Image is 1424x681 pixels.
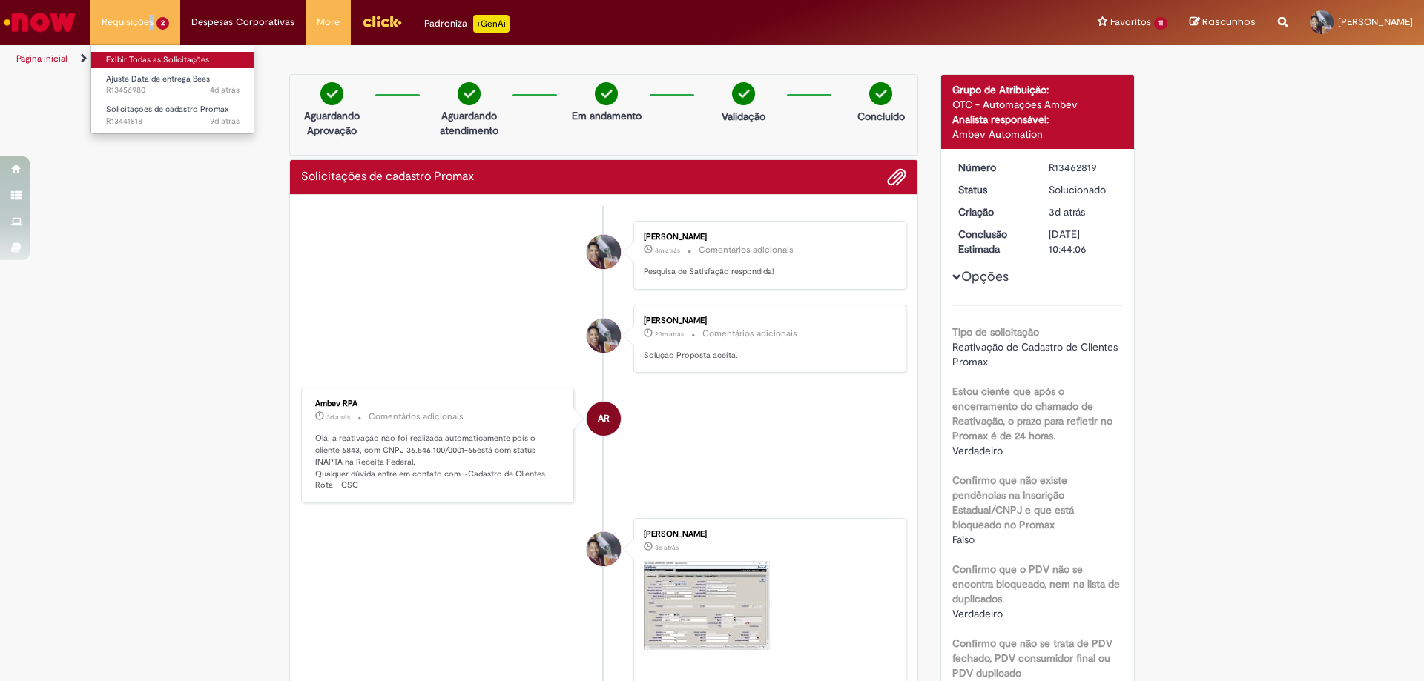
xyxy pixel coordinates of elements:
div: [PERSON_NAME] [644,530,891,539]
span: Verdadeiro [952,444,1003,457]
h2: Solicitações de cadastro Promax Histórico de tíquete [301,170,474,184]
img: check-circle-green.png [732,82,755,105]
ul: Trilhas de página [11,45,938,73]
span: 3d atrás [1049,205,1085,219]
p: Solução Proposta aceita. [644,350,891,362]
dt: Conclusão Estimada [947,227,1038,256]
p: Validação [722,109,765,124]
time: 01/09/2025 08:54:19 [655,246,680,255]
div: Ambev RPA [587,402,621,436]
span: 3d atrás [655,543,679,552]
dt: Número [947,160,1038,175]
span: 9d atrás [210,116,240,127]
div: Grupo de Atribuição: [952,82,1124,97]
small: Comentários adicionais [369,411,464,423]
span: 3d atrás [326,413,350,422]
span: R13441818 [106,116,240,127]
b: Confirmo que não se trata de PDV fechado, PDV consumidor final ou PDV duplicado [952,637,1112,680]
span: Rascunhos [1202,15,1256,29]
a: Aberto R13441818 : Solicitações de cadastro Promax [91,102,254,129]
div: Bruno Gabriel Silva Abreu [587,235,621,269]
div: Bruno Gabriel Silva Abreu [587,319,621,353]
img: check-circle-green.png [320,82,343,105]
time: 29/08/2025 14:54:29 [1049,205,1085,219]
span: Despesas Corporativas [191,15,294,30]
p: +GenAi [473,15,510,33]
span: 8m atrás [655,246,680,255]
span: AR [598,401,610,436]
span: Requisições [102,15,154,30]
dt: Status [947,182,1038,197]
div: Ambev Automation [952,127,1124,142]
span: More [317,15,340,30]
span: [PERSON_NAME] [1338,16,1413,28]
a: Exibir Todas as Solicitações [91,52,254,68]
span: 4d atrás [210,84,240,96]
span: Verdadeiro [952,607,1003,620]
p: Aguardando Aprovação [296,108,368,138]
time: 29/08/2025 16:10:34 [326,413,350,422]
b: Estou ciente que após o encerramento do chamado de Reativação, o prazo para refletir no Promax é ... [952,385,1112,442]
p: Aguardando atendimento [433,108,505,138]
img: ServiceNow [1,7,78,37]
button: Adicionar anexos [887,167,906,187]
div: Analista responsável: [952,112,1124,127]
span: Reativação de Cadastro de Clientes Promax [952,340,1121,368]
div: Bruno Gabriel Silva Abreu [587,532,621,566]
small: Comentários adicionais [702,328,797,340]
a: Página inicial [16,53,67,64]
ul: Requisições [90,44,254,134]
a: Rascunhos [1190,16,1256,30]
p: Olá, a reativação não foi realizada automaticamente pois o cliente 6843, com CNPJ 36.546.100/0001... [315,433,562,491]
b: Confirmo que o PDV não se encontra bloqueado, nem na lista de duplicados. [952,562,1120,605]
span: 2 [156,17,169,30]
span: Solicitações de cadastro Promax [106,104,229,115]
div: Solucionado [1049,182,1118,197]
b: Confirmo que não existe pendências na Inscrição Estadual/CNPJ e que está bloqueado no Promax [952,474,1074,531]
span: Falso [952,533,975,546]
div: [PERSON_NAME] [644,233,891,242]
img: check-circle-green.png [869,82,892,105]
img: click_logo_yellow_360x200.png [362,10,402,33]
img: check-circle-green.png [458,82,481,105]
a: Aberto R13456980 : Ajuste Data de entrega Bees [91,71,254,99]
div: 29/08/2025 14:54:29 [1049,205,1118,219]
dt: Criação [947,205,1038,219]
span: Ajuste Data de entrega Bees [106,73,210,84]
span: R13456980 [106,84,240,96]
div: Ambev RPA [315,399,562,408]
p: Pesquisa de Satisfação respondida! [644,266,891,278]
time: 29/08/2025 14:54:20 [655,543,679,552]
p: Concluído [857,109,905,124]
b: Tipo de solicitação [952,325,1039,339]
span: Favoritos [1110,15,1151,30]
span: 11 [1154,17,1167,30]
img: check-circle-green.png [595,82,618,105]
div: R13462819 [1049,160,1118,175]
div: [PERSON_NAME] [644,316,891,325]
div: OTC - Automações Ambev [952,97,1124,112]
p: Em andamento [572,108,642,123]
div: [DATE] 10:44:06 [1049,227,1118,256]
time: 23/08/2025 11:01:40 [210,116,240,127]
time: 28/08/2025 11:06:45 [210,84,240,96]
span: 23m atrás [655,330,684,339]
div: Padroniza [424,15,510,33]
small: Comentários adicionais [699,244,794,256]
